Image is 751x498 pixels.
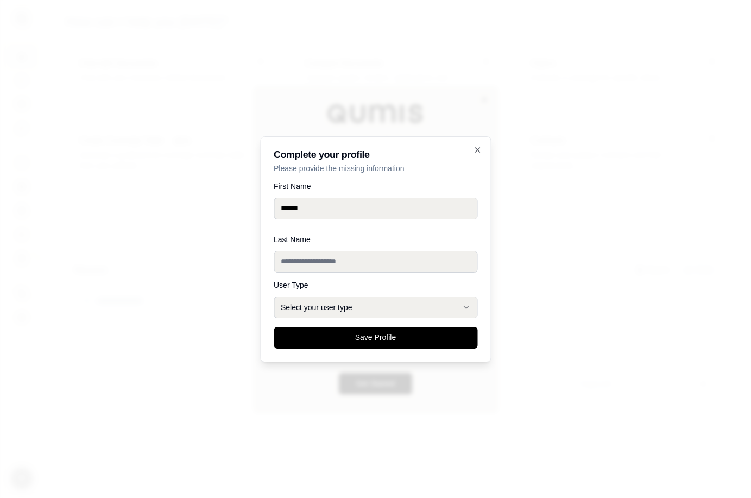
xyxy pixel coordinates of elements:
[274,182,477,190] label: First Name
[274,236,477,243] label: Last Name
[274,150,477,160] h2: Complete your profile
[274,281,477,289] label: User Type
[274,327,477,349] button: Save Profile
[274,163,477,174] p: Please provide the missing information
